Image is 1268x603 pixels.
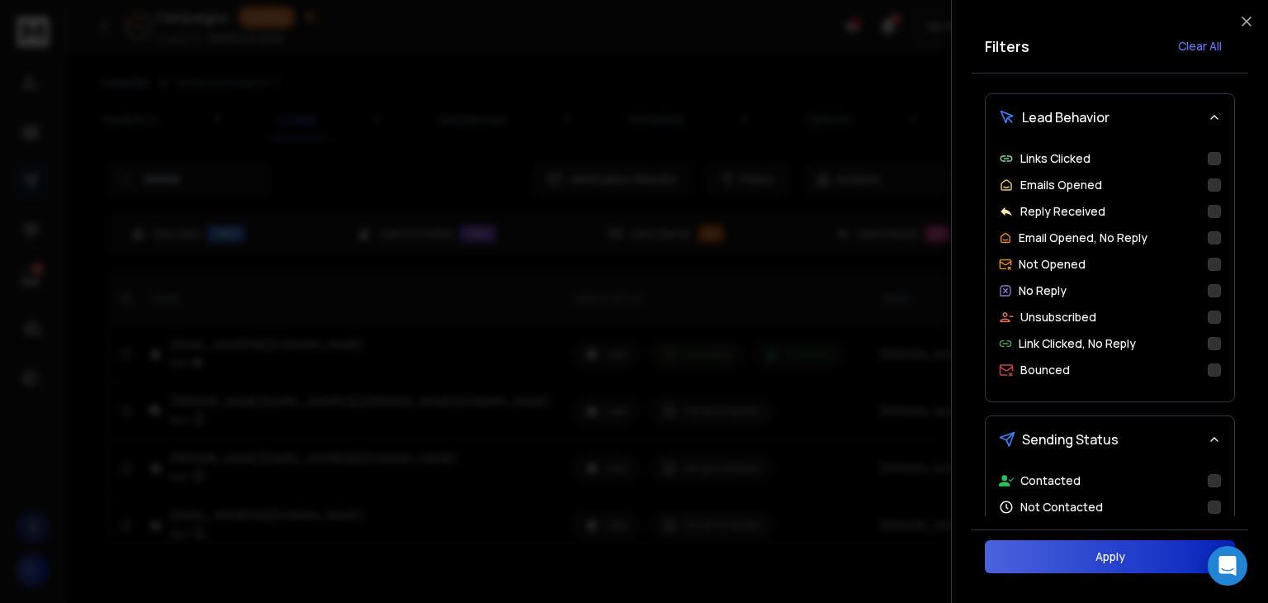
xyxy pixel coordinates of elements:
button: Clear All [1165,30,1235,63]
button: Lead Behavior [986,94,1234,140]
div: Lead Behavior [986,140,1234,401]
p: Unsubscribed [1020,309,1096,325]
p: Not Opened [1019,256,1086,273]
span: Lead Behavior [1022,107,1109,127]
h2: Filters [985,35,1029,58]
span: Sending Status [1022,430,1119,449]
p: Link Clicked, No Reply [1019,335,1136,352]
p: Contacted [1020,472,1081,489]
button: Sending Status [986,416,1234,463]
p: Emails Opened [1020,177,1102,193]
p: Email Opened, No Reply [1019,230,1147,246]
button: Apply [985,540,1235,573]
p: Bounced [1020,362,1070,378]
p: Links Clicked [1020,150,1091,167]
p: Not Contacted [1020,499,1103,515]
p: Reply Received [1020,203,1105,220]
div: Open Intercom Messenger [1208,546,1247,586]
p: No Reply [1019,283,1067,299]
